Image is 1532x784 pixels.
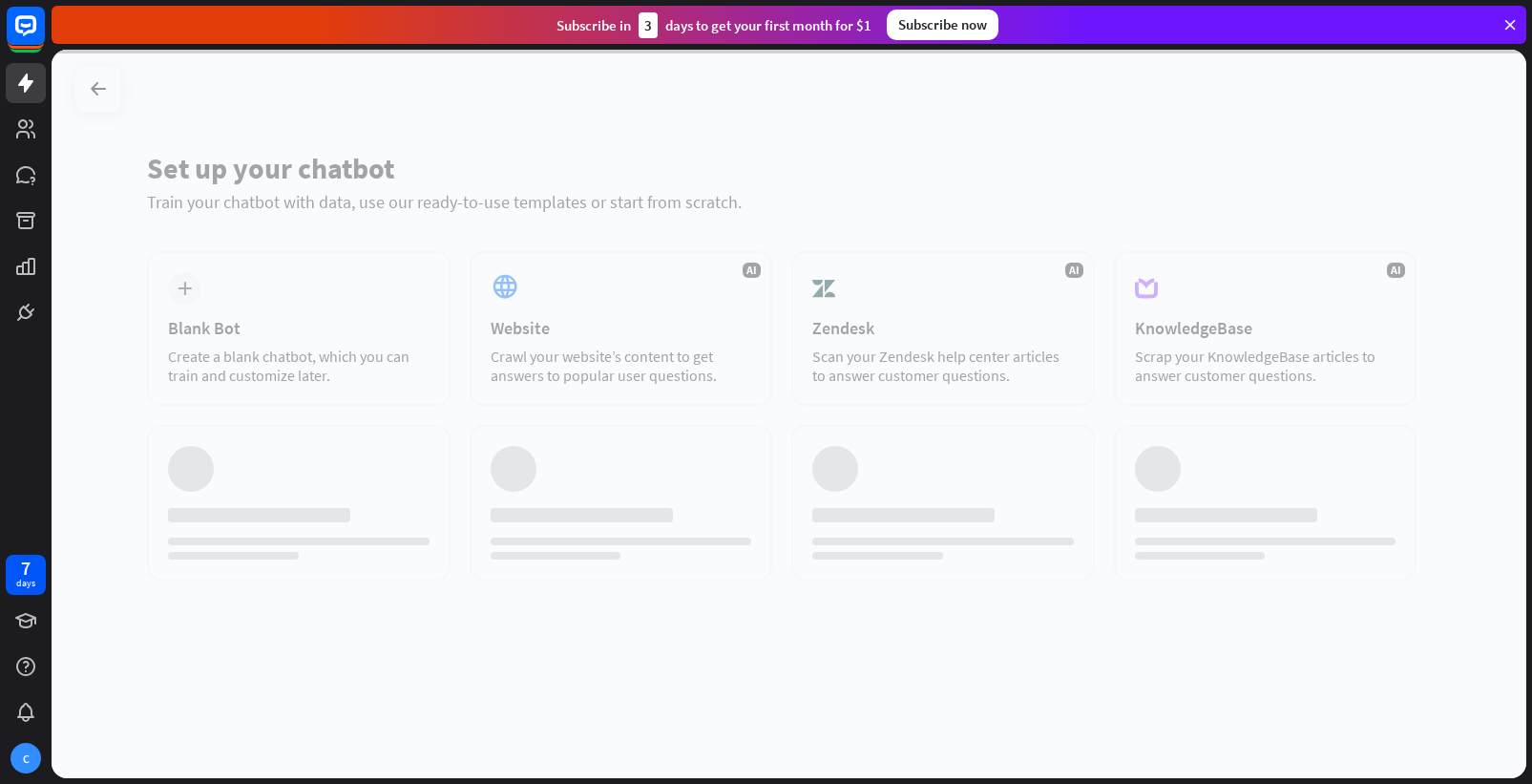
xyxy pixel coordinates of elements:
div: 3 [639,12,658,38]
div: days [16,577,35,590]
div: C [10,743,41,773]
div: 7 [21,560,31,577]
a: 7 days [6,555,46,595]
div: Subscribe in days to get your first month for $1 [556,12,871,38]
div: Subscribe now [887,10,998,40]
